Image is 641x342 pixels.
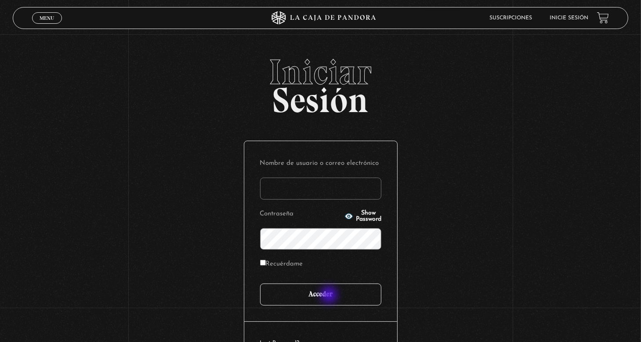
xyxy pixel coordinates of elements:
span: Iniciar [13,55,628,90]
input: Recuérdame [260,260,266,266]
a: View your shopping cart [597,12,609,24]
span: Show Password [356,210,381,222]
label: Recuérdame [260,258,303,271]
h2: Sesión [13,55,628,111]
a: Inicie sesión [550,15,588,21]
a: Suscripciones [489,15,532,21]
button: Show Password [344,210,381,222]
label: Contraseña [260,207,342,221]
input: Acceder [260,284,381,306]
label: Nombre de usuario o correo electrónico [260,157,381,171]
span: Menu [40,15,54,21]
span: Cerrar [37,22,58,29]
